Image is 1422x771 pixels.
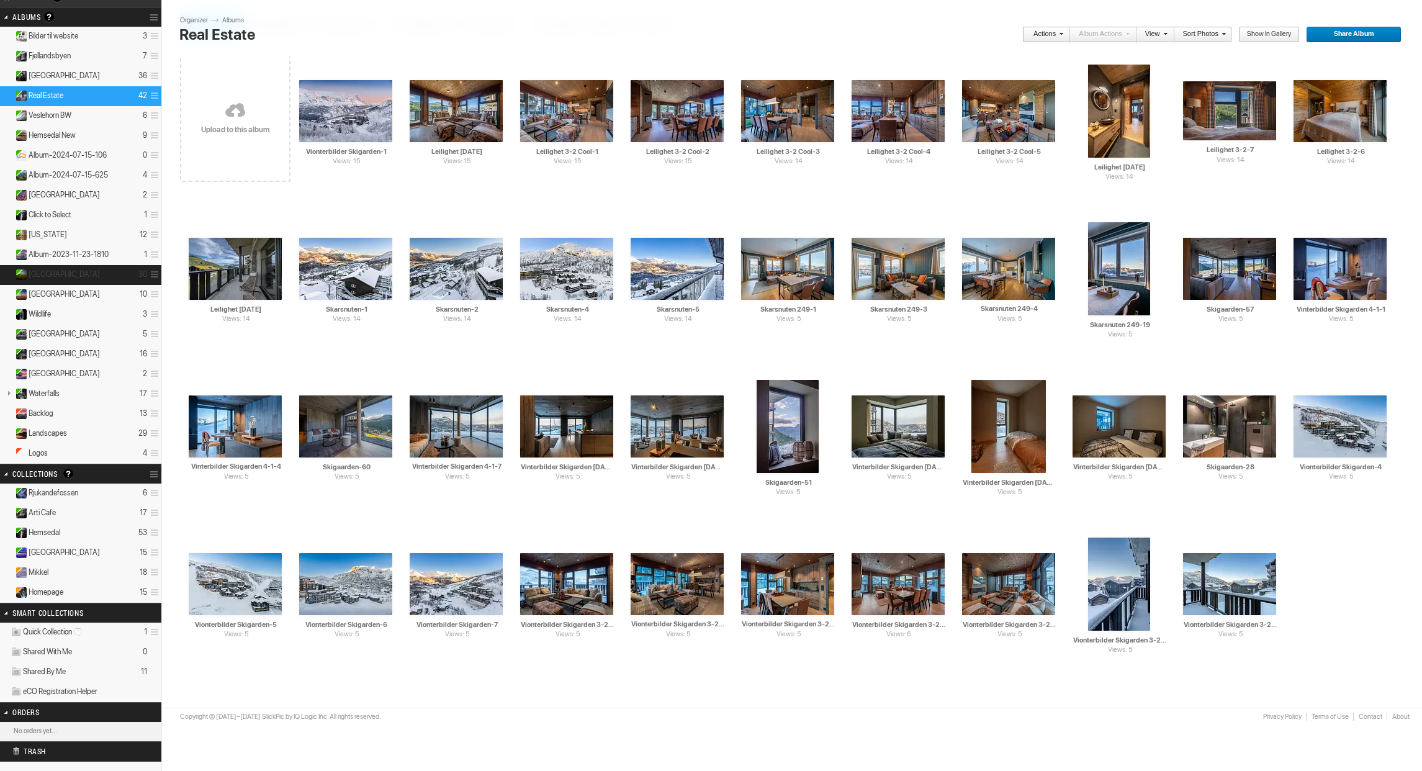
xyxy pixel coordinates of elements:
[29,150,107,160] span: Album-2024-07-15-106
[410,304,504,315] input: Skarsnuten-2
[1,349,13,358] a: Expand
[410,156,504,167] span: Views: 15
[29,230,67,240] span: New York
[11,448,27,459] ins: Private Album
[1183,238,1276,300] img: Skigaarden-57.webp
[1183,304,1277,315] input: Skigaarden-57
[1073,395,1166,458] img: Vinterbilder_Skigarden_4-1-17.webp
[189,314,283,325] span: Views: 14
[11,289,27,300] ins: Public Album
[741,629,835,640] span: Views: 5
[631,314,725,325] span: Views: 14
[11,508,27,518] ins: Public Collection
[11,190,27,201] ins: Public Album
[29,567,48,577] span: Mikkel
[29,190,100,200] span: Dubai
[11,408,27,419] ins: Private Album
[1,110,13,120] a: Expand
[410,395,503,458] img: Vinterbilder_Skigarden_4-1-7.webp
[757,487,820,498] span: Views: 5
[219,16,256,25] a: Albums
[520,461,614,472] input: Vinterbilder Skigarden 4-1-12
[520,314,614,325] span: Views: 14
[29,51,71,61] span: Fjellandsbyen
[1073,472,1167,482] span: Views: 5
[1294,146,1388,157] input: Leilighet 3-2-6
[11,567,27,578] ins: Unlisted Collection
[852,238,945,300] img: Skarsnuten_249-3.webp
[11,349,27,359] ins: Public Album
[1294,304,1388,315] input: Vinterbilder Skigarden 4-1-1
[1,408,13,418] a: Expand
[11,647,22,657] img: ico_album_coll.png
[11,309,27,320] ins: Public Album
[520,629,614,640] span: Views: 5
[11,110,27,121] ins: Public Album
[29,428,67,438] span: Landscapes
[29,587,63,597] span: Homepage
[741,146,835,157] input: Leilighet 3-2 Cool-3
[299,553,392,615] img: Vionterbilder_Skigarden-6.webp
[1070,27,1130,43] a: Album Actions
[741,80,834,142] img: Leilighet_3-2_Cool-3.webp
[29,349,100,359] span: San Francisco
[1,448,13,458] a: Expand
[1,230,13,239] a: Expand
[631,304,725,315] input: Skarsnuten-5
[852,80,945,142] img: Leilighet_3-2_Cool-4.webp
[1294,395,1387,458] img: Vionterbilder_Skigarden-4.webp
[29,309,51,319] span: Wildlife
[1183,145,1277,156] input: Leilighet 3-2-7
[741,238,834,300] img: Skarsnuten_249-1.webp
[299,80,392,142] img: Vionterbilder_Skigarden-1.webp
[1294,238,1387,300] img: Vinterbilder_Skigarden_4-1-1.webp
[29,210,71,220] span: Click to Select
[29,548,100,557] span: San Francisco
[1306,27,1393,43] span: Share Album
[1306,713,1353,721] a: Terms of Use
[631,156,725,167] span: Views: 15
[631,395,724,458] img: Vinterbilder_Skigarden_4-1-14.webp
[1088,645,1151,656] span: Views: 5
[1073,634,1167,646] input: Vionterbilder Skigarden 3-2-6
[1088,65,1150,158] img: Leilighet_3-2-16.webp
[1183,155,1277,166] span: Views: 14
[1,369,13,378] a: Expand
[189,395,282,458] img: Vinterbilder_Skigarden_4-1-4.webp
[299,156,394,167] span: Views: 15
[1073,461,1167,472] input: Vinterbilder Skigarden 4-1-17
[520,238,613,300] img: Skarsnuten-4.webp
[741,156,835,167] span: Views: 14
[1,548,13,557] a: Expand
[29,130,76,140] span: Hemsedal New
[1,170,13,179] a: Expand
[11,587,27,598] ins: Unlisted Collection
[410,80,503,142] img: Leilighet_3-2-19.webp
[631,146,725,157] input: Leilighet 3-2 Cool-2
[189,629,283,640] span: Views: 5
[1183,461,1277,472] input: Skigaarden-28
[631,461,725,472] input: Vinterbilder Skigarden 4-1-14
[29,448,48,458] span: Logos
[1183,629,1277,640] span: Views: 5
[852,156,946,167] span: Views: 14
[1088,330,1151,340] span: Views: 5
[962,156,1056,167] span: Views: 14
[962,477,1056,488] input: Vinterbilder Skigarden 4-1-16
[757,380,819,473] img: Skigaarden-51.webp
[1183,81,1276,140] img: Leilighet_3-2-7.webp
[852,304,946,315] input: Skarsnuten 249-3
[29,508,56,518] span: Arti Cafe
[1353,713,1387,721] a: Contact
[741,304,835,315] input: Skarsnuten 249-1
[852,314,946,325] span: Views: 5
[1088,222,1150,315] img: Skarsnuten_249-19.webp
[11,210,27,220] ins: Public Album
[520,395,613,458] img: Vinterbilder_Skigarden_4-1-12.webp
[1,130,13,140] a: Expand
[29,329,100,339] span: Singapore
[1,31,13,40] a: Expand
[631,553,724,615] img: Vionterbilder_Skigarden_3-2-2.webp
[23,687,97,697] span: eCO Registration Helper
[11,548,27,558] ins: Public Collection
